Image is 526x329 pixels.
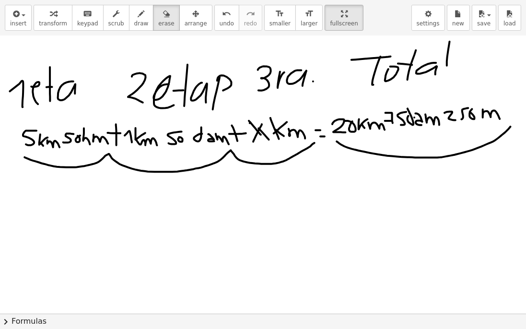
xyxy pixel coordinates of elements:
[498,5,521,31] button: load
[477,20,491,27] span: save
[83,8,92,20] i: keyboard
[72,5,104,31] button: keyboardkeypad
[295,5,323,31] button: format_sizelarger
[301,20,317,27] span: larger
[129,5,154,31] button: draw
[325,5,363,31] button: fullscreen
[214,5,239,31] button: undoundo
[10,20,26,27] span: insert
[452,20,464,27] span: new
[158,20,174,27] span: erase
[77,20,98,27] span: keypad
[330,20,358,27] span: fullscreen
[134,20,149,27] span: draw
[103,5,129,31] button: scrub
[220,20,234,27] span: undo
[239,5,262,31] button: redoredo
[34,5,72,31] button: transform
[108,20,124,27] span: scrub
[472,5,496,31] button: save
[275,8,284,20] i: format_size
[179,5,212,31] button: arrange
[39,20,67,27] span: transform
[185,20,207,27] span: arrange
[153,5,179,31] button: erase
[246,8,255,20] i: redo
[269,20,291,27] span: smaller
[503,20,516,27] span: load
[447,5,470,31] button: new
[264,5,296,31] button: format_sizesmaller
[417,20,440,27] span: settings
[304,8,314,20] i: format_size
[411,5,445,31] button: settings
[244,20,257,27] span: redo
[222,8,231,20] i: undo
[5,5,32,31] button: insert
